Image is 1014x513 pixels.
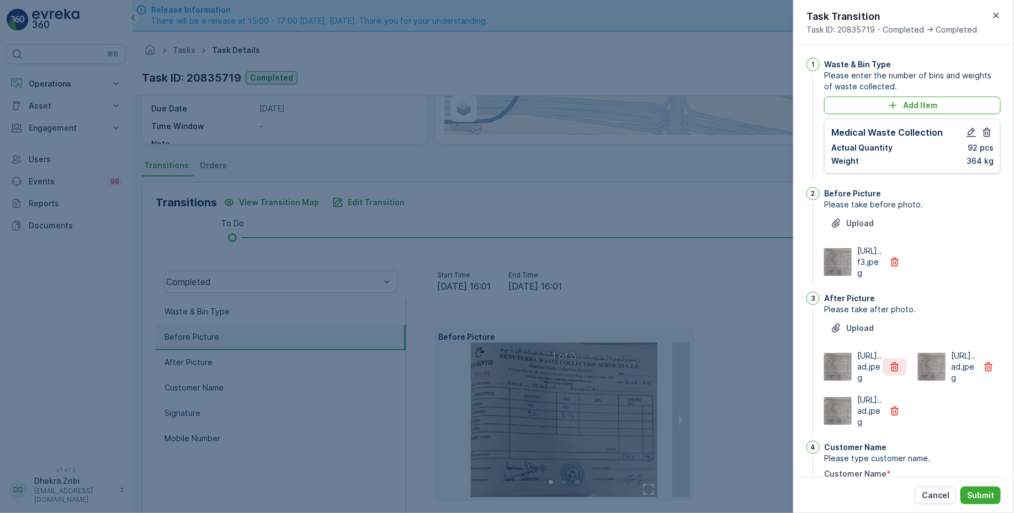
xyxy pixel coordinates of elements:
[806,292,820,305] div: 3
[806,441,820,454] div: 4
[831,126,943,139] p: Medical Waste Collection
[960,487,1001,504] button: Submit
[857,394,883,427] p: [URL]..ad.jpeg
[968,142,994,153] p: 92 pcs
[915,487,956,504] button: Cancel
[824,59,891,70] p: Waste & Bin Type
[824,97,1001,114] button: Add Item
[824,442,886,453] p: Customer Name
[806,58,820,71] div: 1
[846,323,874,334] p: Upload
[967,490,994,501] p: Submit
[824,304,1001,315] span: Please take after photo.
[824,70,1001,92] span: Please enter the number of bins and weights of waste collected.
[806,187,820,200] div: 2
[922,490,949,501] p: Cancel
[824,397,852,425] img: Media Preview
[824,353,852,381] img: Media Preview
[824,469,886,478] label: Customer Name
[824,199,1001,210] span: Please take before photo.
[857,245,883,279] p: [URL]..f3.jpeg
[831,156,859,167] p: Weight
[824,188,881,199] p: Before Picture
[824,293,875,304] p: After Picture
[918,353,946,381] img: Media Preview
[857,350,883,383] p: [URL]..ad.jpeg
[806,9,977,24] p: Task Transition
[831,142,893,153] p: Actual Quantity
[824,248,852,276] img: Media Preview
[806,24,977,35] span: Task ID: 20835719 - Completed -> Completed
[824,453,1001,464] span: Please type customer name.
[824,215,880,232] button: Upload File
[967,156,994,167] p: 364 kg
[846,218,874,229] p: Upload
[903,100,937,111] p: Add Item
[951,350,976,383] p: [URL]..ad.jpeg
[824,319,880,337] button: Upload File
